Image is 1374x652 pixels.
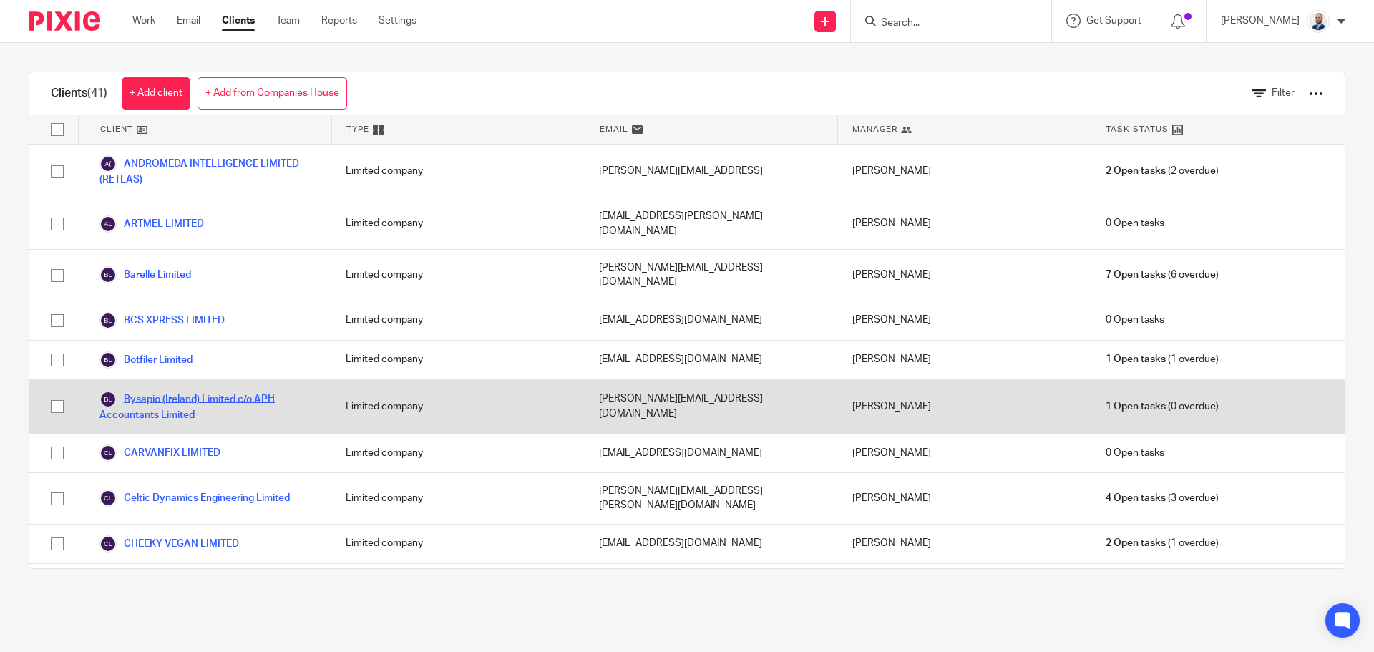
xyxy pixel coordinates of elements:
span: Task Status [1106,123,1169,135]
img: svg%3E [99,490,117,507]
div: [PERSON_NAME] [838,145,1091,198]
span: Get Support [1086,16,1141,26]
a: Team [276,14,300,28]
div: Limited company [331,473,585,524]
div: Limited company [331,380,585,433]
div: Limited company [331,434,585,472]
span: (0 overdue) [1106,399,1219,414]
div: Limited company [331,198,585,249]
span: Filter [1272,88,1295,98]
span: (1 overdue) [1106,536,1219,550]
img: svg%3E [99,351,117,369]
div: [PERSON_NAME] [838,301,1091,340]
div: [PERSON_NAME][EMAIL_ADDRESS] [585,145,838,198]
a: ANDROMEDA INTELLIGENCE LIMITED (RETLAS) [99,155,317,187]
input: Select all [44,116,71,143]
div: Limited company [331,525,585,563]
a: Bysapio (Ireland) Limited c/o APH Accountants Limited [99,391,317,422]
div: [PERSON_NAME] [838,564,1091,615]
div: [EMAIL_ADDRESS][DOMAIN_NAME] [585,341,838,379]
div: [PERSON_NAME] [838,525,1091,563]
span: 0 Open tasks [1106,446,1164,460]
div: [PERSON_NAME] [838,250,1091,301]
div: [PERSON_NAME][EMAIL_ADDRESS][DOMAIN_NAME] [585,380,838,433]
div: Limited company [331,145,585,198]
div: [PERSON_NAME] [838,380,1091,433]
div: [PERSON_NAME][EMAIL_ADDRESS][PERSON_NAME][DOMAIN_NAME] [585,473,838,524]
a: CHEEKY VEGAN LIMITED [99,535,239,553]
span: Email [600,123,628,135]
img: svg%3E [99,266,117,283]
a: Reports [321,14,357,28]
span: Manager [852,123,897,135]
img: svg%3E [99,312,117,329]
span: (3 overdue) [1106,491,1219,505]
span: 1 Open tasks [1106,352,1166,366]
span: (41) [87,87,107,99]
a: Email [177,14,200,28]
img: svg%3E [99,215,117,233]
span: 0 Open tasks [1106,313,1164,327]
span: Client [100,123,133,135]
a: Botfiler Limited [99,351,193,369]
span: Type [346,123,369,135]
div: [PERSON_NAME] [838,434,1091,472]
span: 2 Open tasks [1106,536,1166,550]
a: Celtic Dynamics Engineering Limited [99,490,290,507]
span: (2 overdue) [1106,164,1219,178]
a: CARVANFIX LIMITED [99,444,220,462]
a: Settings [379,14,416,28]
a: Barelle Limited [99,266,191,283]
img: Pixie [29,11,100,31]
img: svg%3E [99,391,117,408]
div: [PERSON_NAME] [838,341,1091,379]
a: Clients [222,14,255,28]
div: Sole Trader / Self-Assessed [331,564,585,615]
img: svg%3E [99,535,117,553]
div: [EMAIL_ADDRESS][PERSON_NAME][DOMAIN_NAME] [585,198,838,249]
span: (6 overdue) [1106,268,1219,282]
a: + Add from Companies House [198,77,347,110]
img: Mark%20LI%20profiler.png [1307,10,1330,33]
p: [PERSON_NAME] [1221,14,1300,28]
div: [PERSON_NAME] [838,198,1091,249]
span: 4 Open tasks [1106,491,1166,505]
span: 2 Open tasks [1106,164,1166,178]
a: + Add client [122,77,190,110]
div: [PERSON_NAME] [838,473,1091,524]
span: 0 Open tasks [1106,216,1164,230]
img: svg%3E [99,155,117,172]
div: Limited company [331,341,585,379]
img: svg%3E [99,444,117,462]
span: (1 overdue) [1106,352,1219,366]
div: [EMAIL_ADDRESS][DOMAIN_NAME] [585,301,838,340]
input: Search [880,17,1008,30]
div: [PERSON_NAME][EMAIL_ADDRESS][PERSON_NAME][DOMAIN_NAME] [585,564,838,615]
a: Work [132,14,155,28]
span: 1 Open tasks [1106,399,1166,414]
span: 7 Open tasks [1106,268,1166,282]
div: [EMAIL_ADDRESS][DOMAIN_NAME] [585,525,838,563]
div: Limited company [331,250,585,301]
div: Limited company [331,301,585,340]
a: BCS XPRESS LIMITED [99,312,225,329]
a: ARTMEL LIMITED [99,215,204,233]
h1: Clients [51,86,107,101]
div: [EMAIL_ADDRESS][DOMAIN_NAME] [585,434,838,472]
div: [PERSON_NAME][EMAIL_ADDRESS][DOMAIN_NAME] [585,250,838,301]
